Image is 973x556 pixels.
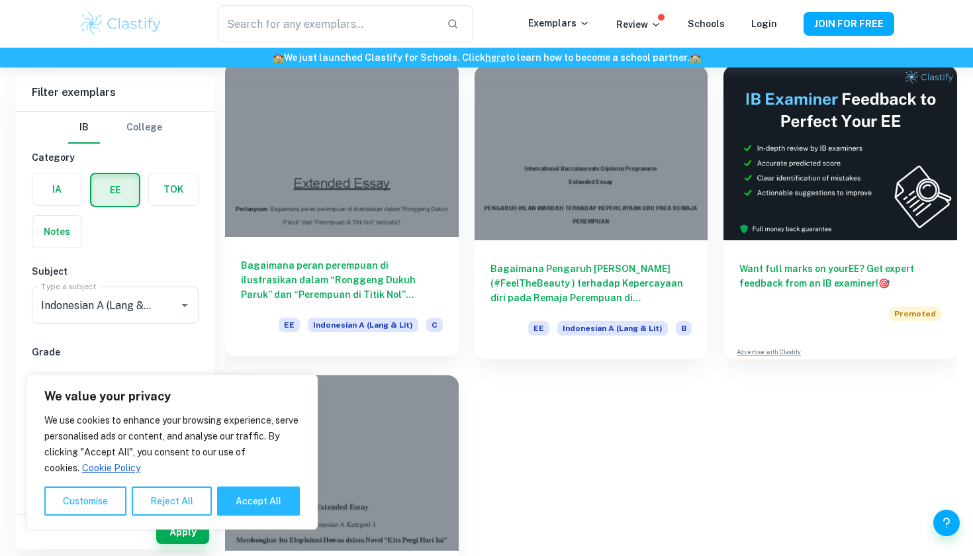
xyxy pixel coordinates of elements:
a: Want full marks on yourEE? Get expert feedback from an IB examiner!PromotedAdvertise with Clastify [723,66,957,359]
span: 🏫 [690,52,701,63]
h6: We just launched Clastify for Schools. Click to learn how to become a school partner. [3,50,970,65]
a: Bagaimana Pengaruh [PERSON_NAME] (#FeelTheBeauty ) terhadap Kepercayaan diri pada Remaja Perempua... [475,66,708,359]
div: Filter type choice [68,112,162,144]
h6: Subject [32,264,199,279]
span: Indonesian A (Lang & Lit) [308,318,418,332]
span: A [67,374,73,389]
h6: Bagaimana Pengaruh [PERSON_NAME] (#FeelTheBeauty ) terhadap Kepercayaan diri pada Remaja Perempua... [490,261,692,305]
img: Thumbnail [723,66,957,240]
p: Review [616,17,661,32]
button: IA [32,173,81,205]
button: Help and Feedback [933,510,960,536]
span: C [150,374,157,389]
span: C [426,318,443,332]
div: We value your privacy [26,375,318,530]
button: College [126,112,162,144]
p: We value your privacy [44,389,300,404]
span: B [676,321,692,336]
p: We use cookies to enhance your browsing experience, serve personalised ads or content, and analys... [44,412,300,476]
a: Advertise with Clastify [737,347,801,357]
span: Indonesian A (Lang & Lit) [557,321,668,336]
input: Search for any exemplars... [218,5,436,42]
h6: Bagaimana peran perempuan di ilustrasikan dalam “Ronggeng Dukuh Paruk” dan “Perempuan di Titik No... [241,258,443,302]
span: EE [279,318,300,332]
button: Notes [32,216,81,248]
button: Accept All [217,486,300,516]
h6: Want full marks on your EE ? Get expert feedback from an IB examiner! [739,261,941,291]
button: Open [175,296,194,314]
h6: Grade [32,345,199,359]
a: here [485,52,506,63]
span: EE [528,321,549,336]
span: 🏫 [273,52,284,63]
button: JOIN FOR FREE [804,12,894,36]
a: Cookie Policy [81,462,141,474]
a: Login [751,19,777,29]
img: Clastify logo [79,11,163,37]
a: Bagaimana peran perempuan di ilustrasikan dalam “Ronggeng Dukuh Paruk” dan “Perempuan di Titik No... [225,66,459,359]
button: EE [91,174,139,206]
button: Customise [44,486,126,516]
button: TOK [149,173,198,205]
button: IB [68,112,100,144]
span: B [109,374,115,389]
button: Apply [156,520,209,544]
label: Type a subject [41,281,96,292]
button: Reject All [132,486,212,516]
a: Schools [688,19,725,29]
p: Exemplars [528,16,590,30]
span: 🎯 [878,278,890,289]
h6: Filter exemplars [16,74,214,111]
span: Promoted [889,306,941,321]
h6: Category [32,150,199,165]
